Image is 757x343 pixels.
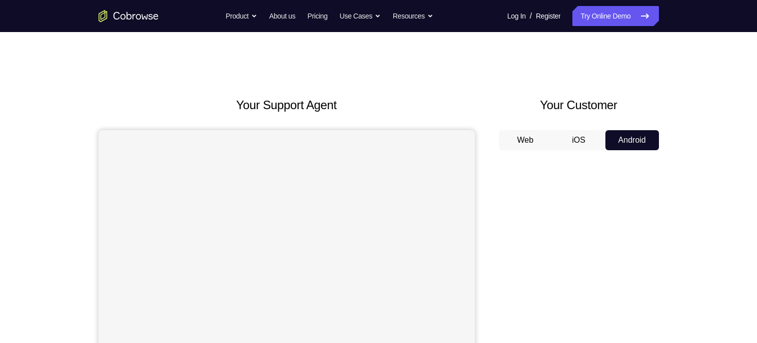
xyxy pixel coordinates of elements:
[99,10,159,22] a: Go to the home page
[507,6,526,26] a: Log In
[530,10,532,22] span: /
[499,96,659,114] h2: Your Customer
[393,6,433,26] button: Resources
[99,96,475,114] h2: Your Support Agent
[536,6,560,26] a: Register
[552,130,605,150] button: iOS
[269,6,295,26] a: About us
[572,6,658,26] a: Try Online Demo
[226,6,257,26] button: Product
[499,130,552,150] button: Web
[340,6,381,26] button: Use Cases
[605,130,659,150] button: Android
[307,6,327,26] a: Pricing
